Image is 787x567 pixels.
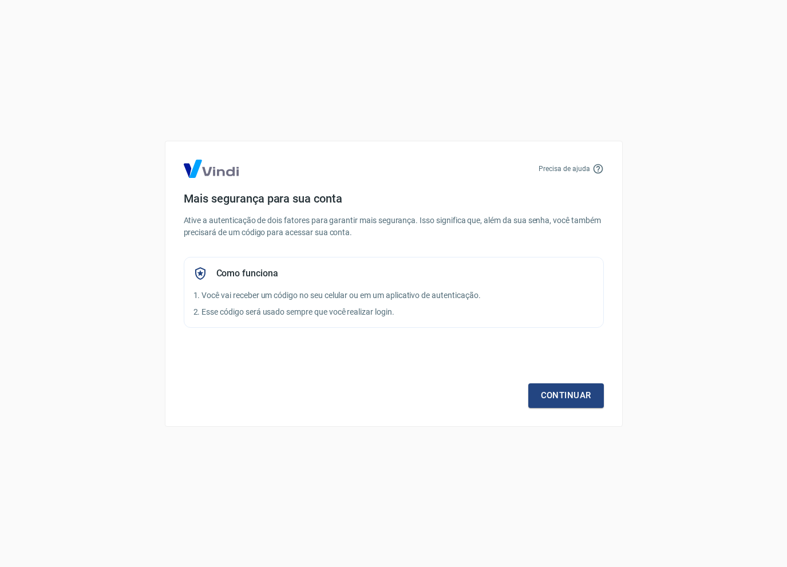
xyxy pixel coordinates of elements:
p: 1. Você vai receber um código no seu celular ou em um aplicativo de autenticação. [193,290,594,302]
h5: Como funciona [216,268,278,279]
p: Ative a autenticação de dois fatores para garantir mais segurança. Isso significa que, além da su... [184,215,604,239]
a: Continuar [528,383,604,407]
img: Logo Vind [184,160,239,178]
p: 2. Esse código será usado sempre que você realizar login. [193,306,594,318]
h4: Mais segurança para sua conta [184,192,604,205]
p: Precisa de ajuda [539,164,590,174]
